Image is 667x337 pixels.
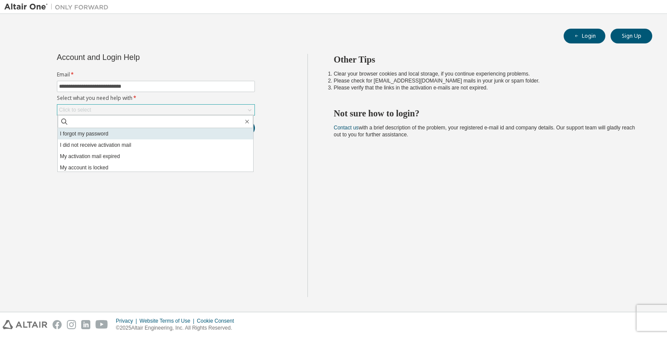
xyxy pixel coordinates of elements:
[116,324,239,332] p: © 2025 Altair Engineering, Inc. All Rights Reserved.
[57,54,215,61] div: Account and Login Help
[67,320,76,329] img: instagram.svg
[564,29,605,43] button: Login
[57,105,254,115] div: Click to select
[81,320,90,329] img: linkedin.svg
[57,71,255,78] label: Email
[3,320,47,329] img: altair_logo.svg
[334,84,637,91] li: Please verify that the links in the activation e-mails are not expired.
[611,29,652,43] button: Sign Up
[139,317,197,324] div: Website Terms of Use
[59,106,91,113] div: Click to select
[334,54,637,65] h2: Other Tips
[96,320,108,329] img: youtube.svg
[58,128,253,139] li: I forgot my password
[334,77,637,84] li: Please check for [EMAIL_ADDRESS][DOMAIN_NAME] mails in your junk or spam folder.
[4,3,113,11] img: Altair One
[334,70,637,77] li: Clear your browser cookies and local storage, if you continue experiencing problems.
[334,108,637,119] h2: Not sure how to login?
[197,317,239,324] div: Cookie Consent
[334,125,635,138] span: with a brief description of the problem, your registered e-mail id and company details. Our suppo...
[334,125,359,131] a: Contact us
[57,95,255,102] label: Select what you need help with
[53,320,62,329] img: facebook.svg
[116,317,139,324] div: Privacy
